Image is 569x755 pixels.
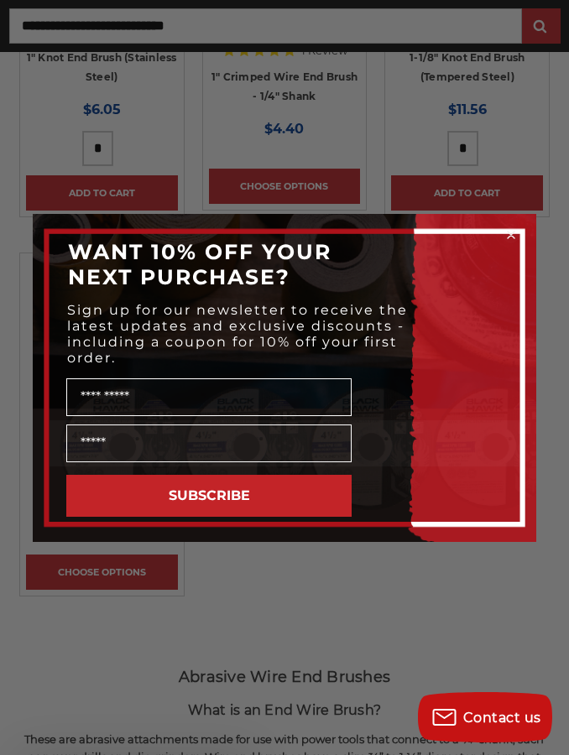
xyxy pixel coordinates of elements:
[66,424,352,462] input: Email
[67,302,408,366] span: Sign up for our newsletter to receive the latest updates and exclusive discounts - including a co...
[66,475,352,517] button: SUBSCRIBE
[463,710,541,726] span: Contact us
[418,692,552,742] button: Contact us
[68,239,331,289] span: WANT 10% OFF YOUR NEXT PURCHASE?
[503,226,519,243] button: Close dialog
